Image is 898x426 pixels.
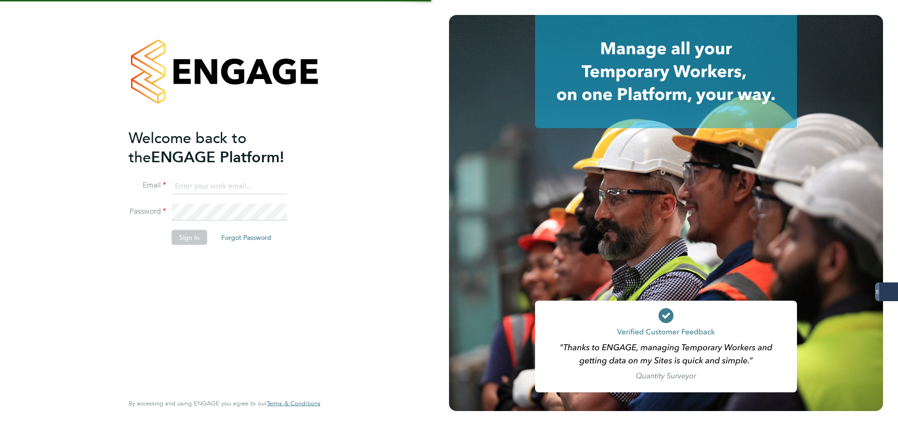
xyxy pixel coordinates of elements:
span: Terms & Conditions [267,399,320,407]
input: Enter your work email... [172,178,287,195]
label: Email [129,181,166,190]
label: Password [129,207,166,217]
h2: ENGAGE Platform! [129,128,311,166]
button: Forgot Password [214,230,279,245]
span: Welcome back to the [129,129,246,166]
button: Sign In [172,230,207,245]
a: Terms & Conditions [267,400,320,407]
span: By accessing and using ENGAGE you agree to our [129,399,320,407]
